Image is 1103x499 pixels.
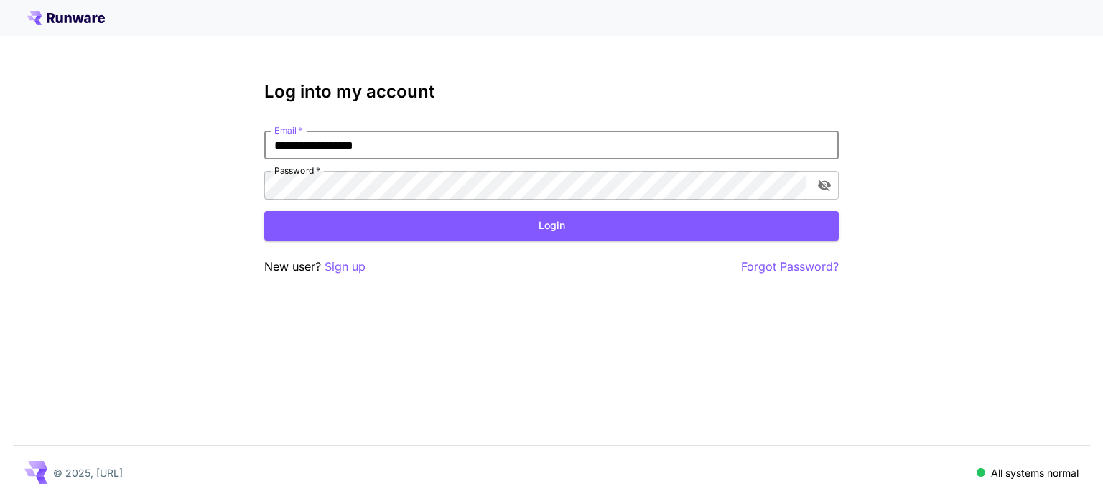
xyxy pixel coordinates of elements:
p: All systems normal [991,465,1079,480]
button: Forgot Password? [741,258,839,276]
p: New user? [264,258,366,276]
button: Login [264,211,839,241]
h3: Log into my account [264,82,839,102]
p: © 2025, [URL] [53,465,123,480]
button: Sign up [325,258,366,276]
button: toggle password visibility [811,172,837,198]
label: Email [274,124,302,136]
label: Password [274,164,320,177]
